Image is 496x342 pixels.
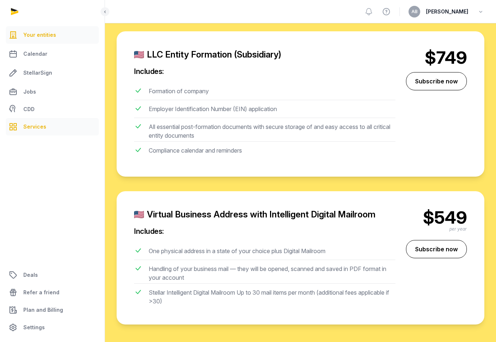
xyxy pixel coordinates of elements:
[6,45,99,63] a: Calendar
[134,209,395,220] div: Virtual Business Address with Intelligent Digital Mailroom
[149,146,242,158] div: Compliance calendar and reminders
[406,240,467,258] a: Subscribe now
[401,49,467,66] p: $749
[365,258,496,342] iframe: Chat Widget
[134,226,395,236] p: Includes:
[134,66,395,76] p: Includes:
[23,50,47,58] span: Calendar
[23,122,46,131] span: Services
[23,306,63,314] span: Plan and Billing
[401,226,467,232] div: per year
[23,68,52,77] span: StellarSign
[406,72,467,90] a: Subscribe now
[6,102,99,117] a: CDD
[23,323,45,332] span: Settings
[6,284,99,301] a: Refer a friend
[149,122,395,140] div: All essential post-formation documents with secure storage of and easy access to all critical ent...
[6,64,99,82] a: StellarSign
[6,301,99,319] a: Plan and Billing
[23,288,59,297] span: Refer a friend
[6,83,99,101] a: Jobs
[23,271,38,279] span: Deals
[6,266,99,284] a: Deals
[401,209,467,226] p: $549
[149,105,277,116] div: Employer Identification Number (EIN) application
[6,26,99,44] a: Your entities
[426,7,468,16] span: [PERSON_NAME]
[23,87,36,96] span: Jobs
[134,49,395,60] div: LLC Entity Formation (Subsidiary)
[23,105,35,114] span: CDD
[409,6,420,17] button: AB
[6,118,99,135] a: Services
[149,264,395,282] div: Handling of your business mail — they will be opened, scanned and saved in PDF format in your acc...
[6,319,99,336] a: Settings
[149,247,325,258] div: One physical address in a state of your choice plus Digital Mailroom
[149,87,209,98] div: Formation of company
[411,9,418,14] span: AB
[23,31,56,39] span: Your entities
[149,288,395,306] div: Stellar Intelligent Digital Mailroom Up to 30 mail items per month (additional fees applicable if...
